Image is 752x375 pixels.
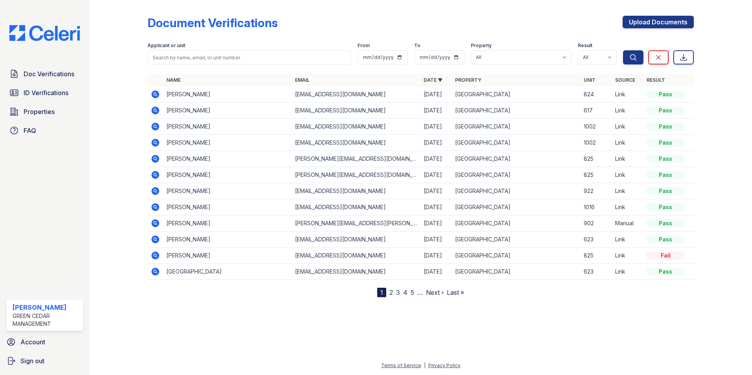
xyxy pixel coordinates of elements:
div: Pass [647,187,684,195]
a: 4 [403,289,407,296]
span: Sign out [20,356,44,366]
span: Account [20,337,45,347]
td: Link [612,248,643,264]
td: [DATE] [420,264,452,280]
td: [PERSON_NAME] [163,215,292,232]
td: [PERSON_NAME] [163,199,292,215]
td: 1002 [581,135,612,151]
td: [EMAIL_ADDRESS][DOMAIN_NAME] [292,135,420,151]
div: Pass [647,203,684,211]
div: Pass [647,139,684,147]
td: [GEOGRAPHIC_DATA] [452,103,581,119]
td: [GEOGRAPHIC_DATA] [452,119,581,135]
div: Pass [647,171,684,179]
td: [PERSON_NAME] [163,248,292,264]
a: Unit [584,77,595,83]
div: Pass [647,123,684,131]
td: [DATE] [420,119,452,135]
label: From [358,42,370,49]
td: [DATE] [420,103,452,119]
a: Source [615,77,635,83]
div: Pass [647,90,684,98]
td: 825 [581,248,612,264]
td: [GEOGRAPHIC_DATA] [452,167,581,183]
td: [PERSON_NAME] [163,167,292,183]
td: [EMAIL_ADDRESS][DOMAIN_NAME] [292,248,420,264]
a: Name [166,77,181,83]
td: Link [612,232,643,248]
td: [DATE] [420,151,452,167]
td: 824 [581,86,612,103]
td: [GEOGRAPHIC_DATA] [452,183,581,199]
div: | [424,362,426,368]
td: [GEOGRAPHIC_DATA] [452,248,581,264]
td: [EMAIL_ADDRESS][DOMAIN_NAME] [292,264,420,280]
label: To [414,42,420,49]
td: [DATE] [420,135,452,151]
td: Manual [612,215,643,232]
div: Pass [647,235,684,243]
a: FAQ [6,123,83,138]
a: Upload Documents [623,16,694,28]
td: 922 [581,183,612,199]
td: [PERSON_NAME][EMAIL_ADDRESS][DOMAIN_NAME] [292,167,420,183]
div: Pass [647,219,684,227]
td: [DATE] [420,215,452,232]
span: Doc Verifications [24,69,74,79]
td: 1016 [581,199,612,215]
td: [PERSON_NAME] [163,232,292,248]
div: 1 [377,288,386,297]
td: [PERSON_NAME] [163,103,292,119]
td: 617 [581,103,612,119]
td: [GEOGRAPHIC_DATA] [452,215,581,232]
div: Pass [647,268,684,276]
a: 2 [389,289,393,296]
a: Result [647,77,665,83]
td: [PERSON_NAME] [163,86,292,103]
span: Properties [24,107,55,116]
td: [EMAIL_ADDRESS][DOMAIN_NAME] [292,199,420,215]
td: [PERSON_NAME] [163,135,292,151]
td: [PERSON_NAME] [163,183,292,199]
td: [EMAIL_ADDRESS][DOMAIN_NAME] [292,119,420,135]
a: Privacy Policy [428,362,461,368]
td: [DATE] [420,248,452,264]
a: Doc Verifications [6,66,83,82]
span: ID Verifications [24,88,68,97]
td: [DATE] [420,183,452,199]
label: Result [578,42,592,49]
td: Link [612,151,643,167]
span: … [417,288,423,297]
td: Link [612,183,643,199]
td: [DATE] [420,167,452,183]
div: Pass [647,155,684,163]
td: [GEOGRAPHIC_DATA] [452,199,581,215]
a: Sign out [3,353,86,369]
a: Date ▼ [424,77,442,83]
a: Property [455,77,481,83]
td: [PERSON_NAME][EMAIL_ADDRESS][PERSON_NAME][DOMAIN_NAME] [292,215,420,232]
td: [GEOGRAPHIC_DATA] [452,264,581,280]
td: [DATE] [420,86,452,103]
td: Link [612,135,643,151]
td: [GEOGRAPHIC_DATA] [452,232,581,248]
td: 1002 [581,119,612,135]
td: [EMAIL_ADDRESS][DOMAIN_NAME] [292,232,420,248]
td: Link [612,119,643,135]
td: [GEOGRAPHIC_DATA] [452,151,581,167]
td: 825 [581,167,612,183]
input: Search by name, email, or unit number [147,50,351,64]
label: Property [471,42,492,49]
a: Properties [6,104,83,119]
a: ID Verifications [6,85,83,101]
label: Applicant or unit [147,42,185,49]
td: Link [612,167,643,183]
td: [GEOGRAPHIC_DATA] [452,135,581,151]
div: Green Cedar Management [13,312,80,328]
td: [PERSON_NAME] [163,151,292,167]
a: 3 [396,289,400,296]
td: [DATE] [420,232,452,248]
div: Fail [647,252,684,259]
td: [EMAIL_ADDRESS][DOMAIN_NAME] [292,103,420,119]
